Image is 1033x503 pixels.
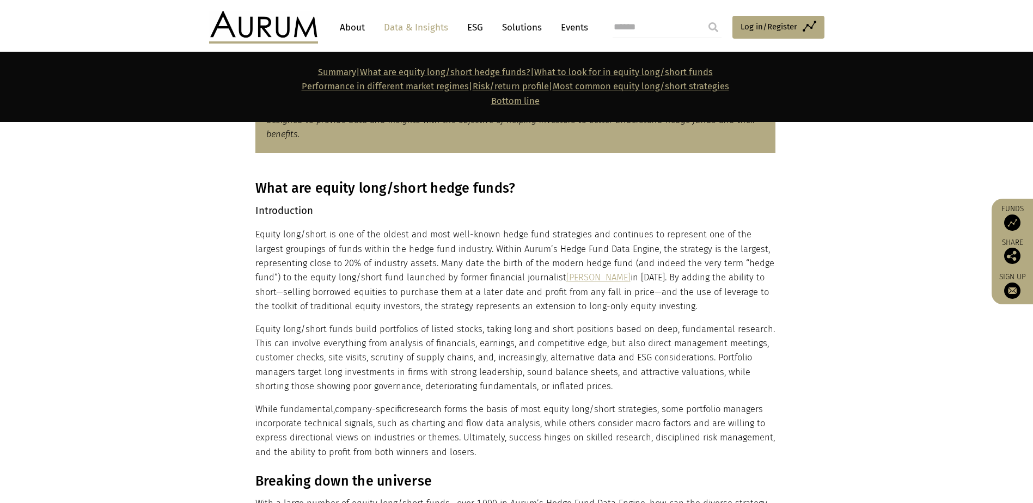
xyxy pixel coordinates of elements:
[566,272,631,283] a: [PERSON_NAME]
[255,402,775,460] p: While fundamental, research forms the basis of most equity long/short strategies, some portfolio ...
[255,473,775,489] h3: Breaking down the universe
[255,180,775,197] h3: What are equity long/short hedge funds?
[209,11,318,44] img: Aurum
[741,20,797,33] span: Log in/Register
[534,67,713,77] a: What to look for in equity long/short funds
[702,16,724,38] input: Submit
[335,404,406,414] span: company-specific
[555,17,588,38] a: Events
[255,205,313,217] strong: Introduction
[473,81,549,91] a: Risk/return profile
[1004,248,1020,264] img: Share this post
[1004,283,1020,299] img: Sign up to our newsletter
[255,322,775,394] p: Equity long/short funds build portfolios of listed stocks, taking long and short positions based ...
[302,67,729,106] strong: | | | |
[732,16,824,39] a: Log in/Register
[553,81,729,91] a: Most common equity long/short strategies
[318,67,356,77] a: Summary
[997,239,1028,264] div: Share
[997,204,1028,231] a: Funds
[378,17,454,38] a: Data & Insights
[255,228,775,314] p: Equity long/short is one of the oldest and most well-known hedge fund strategies and continues to...
[334,17,370,38] a: About
[997,272,1028,299] a: Sign up
[497,17,547,38] a: Solutions
[1004,214,1020,231] img: Access Funds
[360,67,530,77] a: What are equity long/short hedge funds?
[302,81,469,91] a: Performance in different market regimes
[491,96,540,106] a: Bottom line
[462,17,488,38] a: ESG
